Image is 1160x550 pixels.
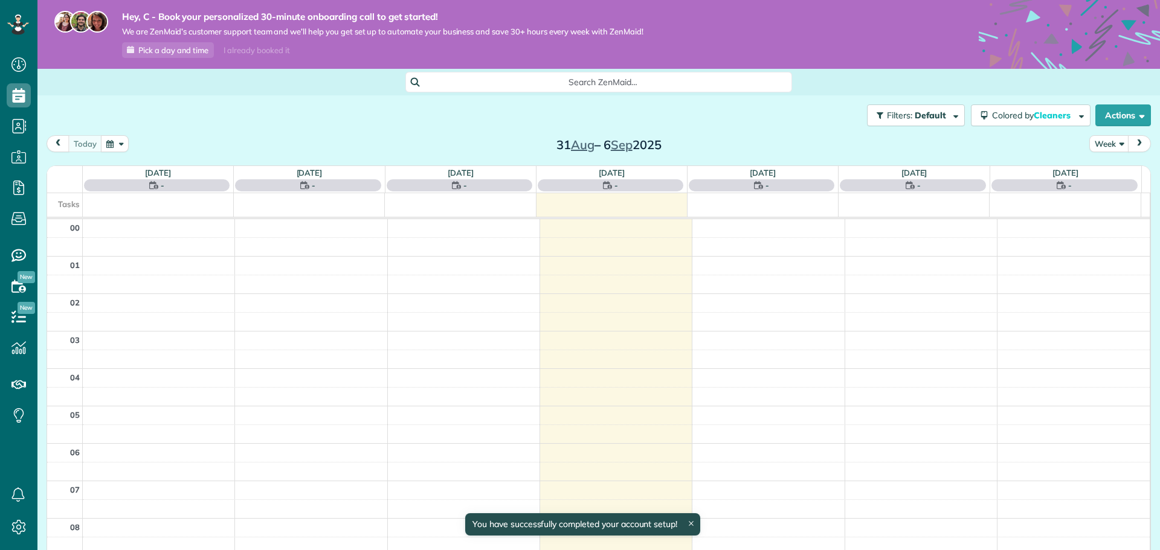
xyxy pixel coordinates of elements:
span: Colored by [992,110,1075,121]
span: - [161,179,164,191]
span: Aug [571,137,594,152]
span: 00 [70,223,80,232]
button: Week [1089,135,1129,152]
span: 07 [70,485,80,494]
button: Filters: Default [867,104,965,126]
button: next [1128,135,1151,152]
span: Default [915,110,947,121]
span: Sep [611,137,633,152]
span: - [1068,179,1072,191]
button: prev [47,135,69,152]
span: 05 [70,410,80,420]
a: Filters: Default [861,104,965,126]
span: 01 [70,260,80,270]
span: - [917,179,921,191]
span: - [614,179,618,191]
img: jorge-587dff0eeaa6aab1f244e6dc62b8924c3b6ad411094392a53c71c6c4a576187d.jpg [70,11,92,33]
span: - [765,179,769,191]
span: 04 [70,373,80,382]
span: - [463,179,467,191]
a: [DATE] [145,168,171,177]
strong: Hey, C - Book your personalized 30-minute onboarding call to get started! [122,11,643,23]
div: You have successfully completed your account setup! [465,513,700,536]
a: Pick a day and time [122,42,214,58]
span: 03 [70,335,80,345]
span: Pick a day and time [138,45,208,55]
span: Tasks [58,199,80,209]
span: - [312,179,315,191]
a: [DATE] [297,168,323,177]
span: Cleaners [1034,110,1072,121]
span: 06 [70,447,80,457]
a: [DATE] [1052,168,1078,177]
button: Today [68,135,102,152]
a: [DATE] [750,168,776,177]
button: Colored byCleaners [971,104,1091,126]
button: Actions [1095,104,1151,126]
span: New [18,302,35,314]
a: [DATE] [599,168,625,177]
span: New [18,271,35,283]
span: Filters: [887,110,912,121]
span: We are ZenMaid’s customer support team and we’ll help you get set up to automate your business an... [122,27,643,37]
a: [DATE] [901,168,927,177]
img: michelle-19f622bdf1676172e81f8f8fba1fb50e276960ebfe0243fe18214015130c80e4.jpg [86,11,108,33]
span: 02 [70,298,80,307]
div: I already booked it [216,43,297,58]
span: 08 [70,522,80,532]
h2: 31 – 6 2025 [533,138,685,152]
img: maria-72a9807cf96188c08ef61303f053569d2e2a8a1cde33d635c8a3ac13582a053d.jpg [54,11,76,33]
a: [DATE] [448,168,474,177]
